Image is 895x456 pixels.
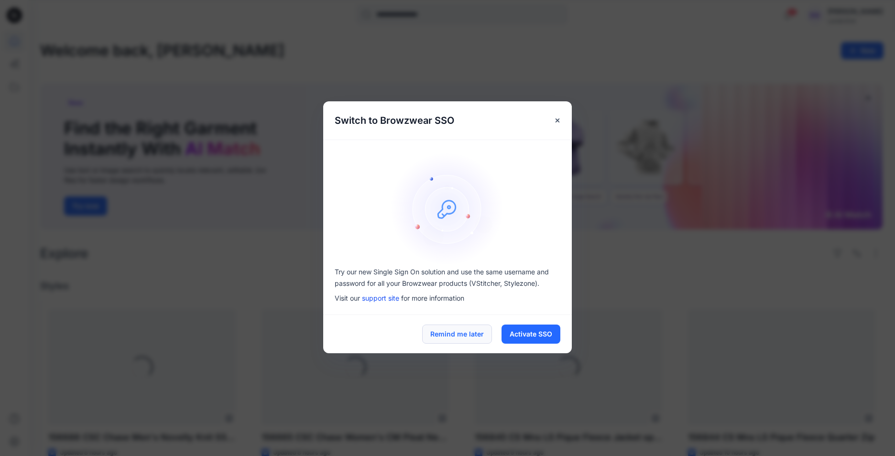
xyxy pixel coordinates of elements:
[549,112,566,129] button: Close
[362,294,399,302] a: support site
[422,325,492,344] button: Remind me later
[335,293,560,303] p: Visit our for more information
[335,266,560,289] p: Try our new Single Sign On solution and use the same username and password for all your Browzwear...
[390,152,505,266] img: onboarding-sz2.1ef2cb9c.svg
[502,325,560,344] button: Activate SSO
[323,101,466,140] h5: Switch to Browzwear SSO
